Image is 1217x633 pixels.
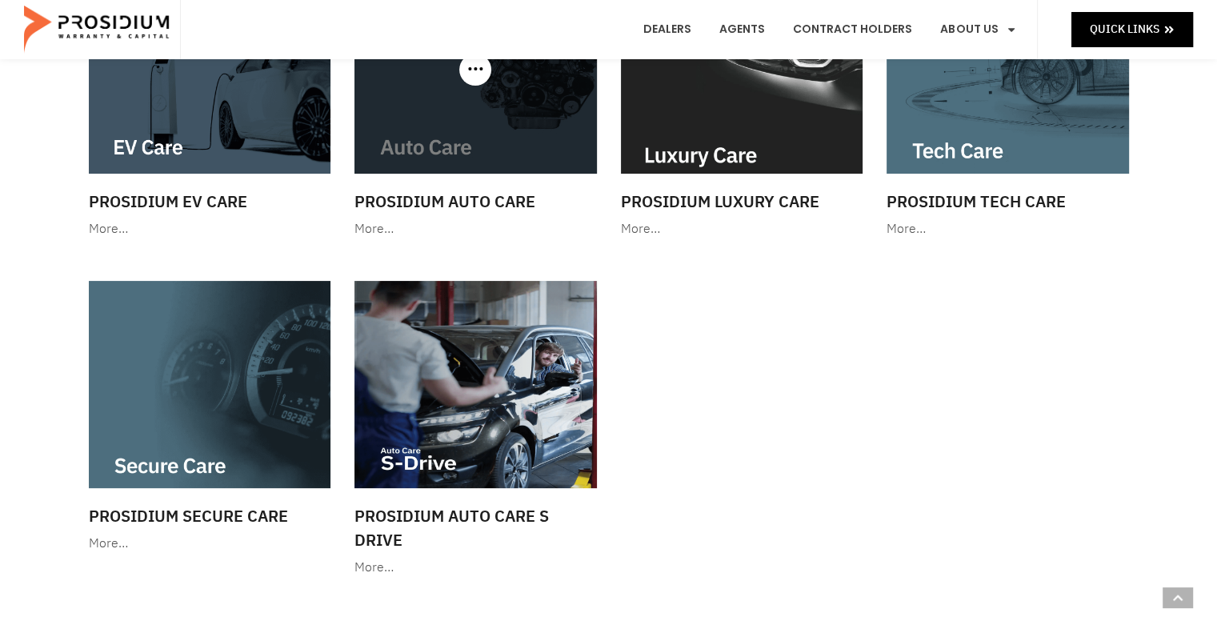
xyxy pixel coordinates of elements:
a: Prosidium Secure Care More… [81,273,339,563]
a: Quick Links [1071,12,1193,46]
h3: Prosidium Luxury Care [621,190,863,214]
h3: Prosidium Auto Care [354,190,597,214]
h3: Prosidium Tech Care [887,190,1129,214]
div: More… [621,218,863,241]
h3: Prosidium Auto Care S Drive [354,504,597,552]
div: More… [89,532,331,555]
div: More… [89,218,331,241]
div: More… [887,218,1129,241]
h3: Prosidium Secure Care [89,504,331,528]
div: More… [354,218,597,241]
span: Quick Links [1090,19,1159,39]
div: More… [354,556,597,579]
h3: Prosidium EV Care [89,190,331,214]
a: Prosidium Auto Care S Drive More… [346,273,605,587]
